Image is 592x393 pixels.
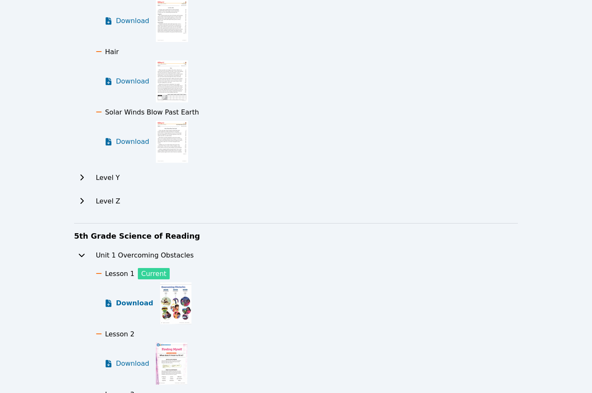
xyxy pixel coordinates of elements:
[138,268,170,279] span: Current
[156,121,188,163] img: Solar Winds Blow Past Earth
[116,16,150,26] span: Download
[96,196,120,206] h2: Level Z
[156,343,187,385] img: Lesson 2
[96,250,194,260] h2: Unit 1 Overcoming Obstacles
[116,359,150,369] span: Download
[116,298,153,308] span: Download
[105,270,134,278] span: Lesson 1
[116,137,150,147] span: Download
[104,282,153,324] a: Download
[74,230,518,242] h3: 5th Grade Science of Reading
[104,60,150,102] a: Download
[156,60,188,102] img: Hair
[105,108,199,116] span: Solar Winds Blow Past Earth
[104,343,150,385] a: Download
[104,121,150,163] a: Download
[160,282,191,324] img: Lesson 1
[105,48,119,56] span: Hair
[116,76,150,86] span: Download
[105,330,134,338] span: Lesson 2
[96,173,120,183] h2: Level Y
